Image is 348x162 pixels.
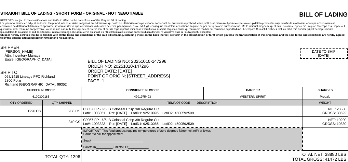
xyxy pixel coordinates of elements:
td: CONSIGNEE NUMBER [82,87,203,100]
div: [PERSON_NAME] Attn: Inventory Manager Eagle, [GEOGRAPHIC_DATA] [5,50,87,61]
td: IMPORTANT: This food product requires temperatures of zero degrees fahrenheit (0F) or lower. Carr... [82,128,302,150]
td: NET: 28680 GROSS: 30592 [302,106,348,117]
div: Shipper hereby certifies that he is familiar with all the terms and conditions of the said bill o... [0,34,348,39]
div: 058/1415 Lineage PFC Richland 2800 Polar Richland [GEOGRAPHIC_DATA], 99352 [5,75,87,87]
td: QTY ORDERED [0,100,43,106]
div: SHIP TO: [0,70,87,75]
div: BILL OF LADING NO: 20251010-147296 ORDER NO: 20251010-147296 ORDER DATE: [DATE] POINT OF ORIGIN: ... [88,59,348,83]
td: SHIPPER NUMBER [0,87,82,100]
td: 340 CS [43,117,82,128]
td: CARRIER [203,87,302,100]
div: DATE TO SHIP [DATE] [300,48,348,59]
div: WESTERN SPIRIT [205,95,301,98]
div: 4201975493 [83,95,202,98]
div: SHIPPER: [0,45,87,50]
td: CHARGES [302,87,348,100]
td: 1296 CS [0,106,43,117]
div: 6100309183 [2,95,80,98]
td: NET: 10200 GROSS: 10880 [302,117,348,128]
td: ITEM/LOT CODE DESCRIPTION [82,100,302,106]
div: BILL OF LADING [251,11,348,18]
div: Prepaid [304,95,346,98]
td: C0057 FP - 6/5LB Colossal Crisp 3/8 Regular Cut Lot#: 1003851 Rct: [DATE] LotID1: 92510095 LotID2... [82,106,302,117]
td: WEIGHT [302,100,348,106]
td: C0057 FP - 6/5LB Colossal Crisp 3/8 Regular Cut Lot#: 1003823 Rct: [DATE] LotID1: 92510085 LotID2... [82,117,302,128]
td: QTY SHIPPED [43,100,82,106]
td: 956 CS [43,106,82,117]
